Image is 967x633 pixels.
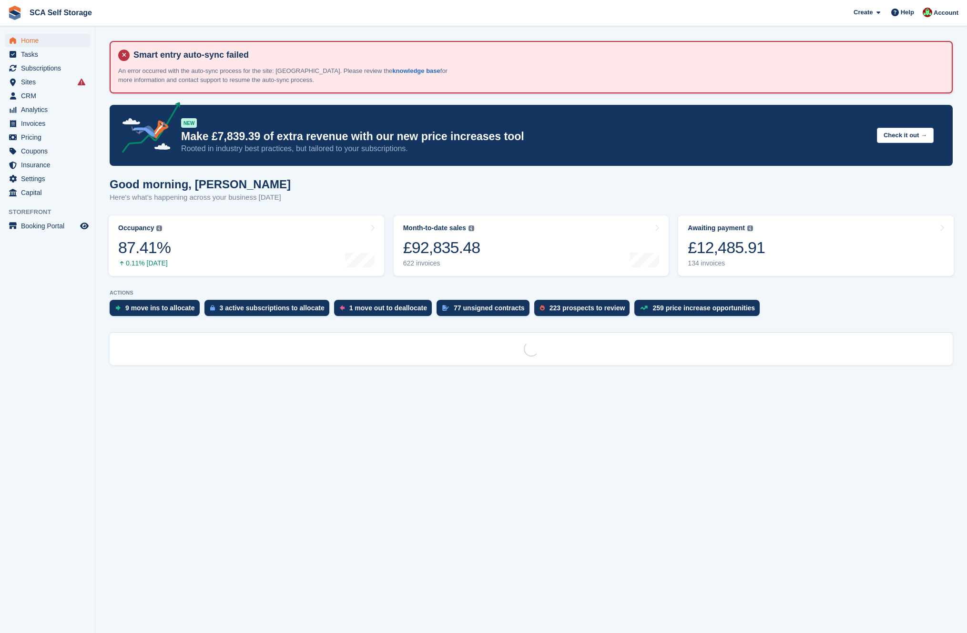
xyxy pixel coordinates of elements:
a: Occupancy 87.41% 0.11% [DATE] [109,215,384,276]
span: Create [854,8,873,17]
a: 3 active subscriptions to allocate [204,300,334,321]
a: menu [5,89,90,102]
a: 9 move ins to allocate [110,300,204,321]
span: Storefront [9,207,95,217]
a: menu [5,61,90,75]
p: ACTIONS [110,290,953,296]
div: 134 invoices [688,259,765,267]
div: 87.41% [118,238,171,257]
a: 77 unsigned contracts [437,300,534,321]
img: active_subscription_to_allocate_icon-d502201f5373d7db506a760aba3b589e785aa758c864c3986d89f69b8ff3... [210,305,215,311]
h1: Good morning, [PERSON_NAME] [110,178,291,191]
a: menu [5,172,90,185]
span: Insurance [21,158,78,172]
a: menu [5,144,90,158]
p: An error occurred with the auto-sync process for the site: [GEOGRAPHIC_DATA]. Please review the f... [118,66,452,85]
span: CRM [21,89,78,102]
span: Pricing [21,131,78,144]
p: Rooted in industry best practices, but tailored to your subscriptions. [181,143,869,154]
a: knowledge base [392,67,440,74]
span: Coupons [21,144,78,158]
div: 1 move out to deallocate [349,304,427,312]
img: move_ins_to_allocate_icon-fdf77a2bb77ea45bf5b3d319d69a93e2d87916cf1d5bf7949dd705db3b84f3ca.svg [115,305,121,311]
a: menu [5,75,90,89]
div: Occupancy [118,224,154,232]
img: icon-info-grey-7440780725fd019a000dd9b08b2336e03edf1995a4989e88bcd33f0948082b44.svg [468,225,474,231]
span: Booking Portal [21,219,78,233]
img: contract_signature_icon-13c848040528278c33f63329250d36e43548de30e8caae1d1a13099fd9432cc5.svg [442,305,449,311]
div: Awaiting payment [688,224,745,232]
span: Subscriptions [21,61,78,75]
img: Dale Chapman [923,8,932,17]
a: menu [5,158,90,172]
a: menu [5,219,90,233]
button: Check it out → [877,128,934,143]
span: Account [934,8,958,18]
p: Make £7,839.39 of extra revenue with our new price increases tool [181,130,869,143]
a: menu [5,34,90,47]
span: Help [901,8,914,17]
a: menu [5,131,90,144]
a: 259 price increase opportunities [634,300,764,321]
img: price-adjustments-announcement-icon-8257ccfd72463d97f412b2fc003d46551f7dbcb40ab6d574587a9cd5c0d94... [114,102,181,156]
a: menu [5,117,90,130]
img: price_increase_opportunities-93ffe204e8149a01c8c9dc8f82e8f89637d9d84a8eef4429ea346261dce0b2c0.svg [640,306,648,310]
div: 77 unsigned contracts [454,304,525,312]
p: Here's what's happening across your business [DATE] [110,192,291,203]
img: icon-info-grey-7440780725fd019a000dd9b08b2336e03edf1995a4989e88bcd33f0948082b44.svg [156,225,162,231]
div: £92,835.48 [403,238,480,257]
a: 1 move out to deallocate [334,300,437,321]
span: Capital [21,186,78,199]
span: Analytics [21,103,78,116]
span: Sites [21,75,78,89]
a: 223 prospects to review [534,300,635,321]
img: move_outs_to_deallocate_icon-f764333ba52eb49d3ac5e1228854f67142a1ed5810a6f6cc68b1a99e826820c5.svg [340,305,345,311]
div: Month-to-date sales [403,224,466,232]
i: Smart entry sync failures have occurred [78,78,85,86]
span: Tasks [21,48,78,61]
div: 622 invoices [403,259,480,267]
h4: Smart entry auto-sync failed [130,50,944,61]
div: £12,485.91 [688,238,765,257]
div: 259 price increase opportunities [652,304,755,312]
a: menu [5,103,90,116]
a: menu [5,48,90,61]
div: 3 active subscriptions to allocate [220,304,325,312]
img: stora-icon-8386f47178a22dfd0bd8f6a31ec36ba5ce8667c1dd55bd0f319d3a0aa187defe.svg [8,6,22,20]
span: Home [21,34,78,47]
span: Invoices [21,117,78,130]
a: menu [5,186,90,199]
div: 0.11% [DATE] [118,259,171,267]
div: 223 prospects to review [550,304,625,312]
a: Awaiting payment £12,485.91 134 invoices [678,215,954,276]
a: SCA Self Storage [26,5,96,20]
a: Preview store [79,220,90,232]
div: NEW [181,118,197,128]
img: prospect-51fa495bee0391a8d652442698ab0144808aea92771e9ea1ae160a38d050c398.svg [540,305,545,311]
span: Settings [21,172,78,185]
img: icon-info-grey-7440780725fd019a000dd9b08b2336e03edf1995a4989e88bcd33f0948082b44.svg [747,225,753,231]
a: Month-to-date sales £92,835.48 622 invoices [394,215,669,276]
div: 9 move ins to allocate [125,304,195,312]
